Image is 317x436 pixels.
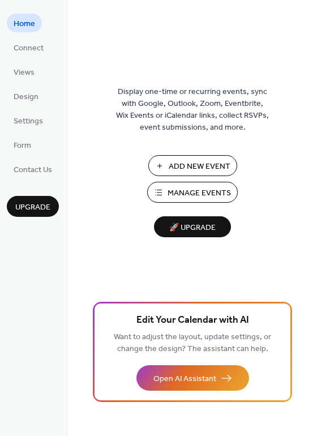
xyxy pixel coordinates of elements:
[161,220,224,236] span: 🚀 Upgrade
[148,155,237,176] button: Add New Event
[7,135,38,154] a: Form
[14,116,43,127] span: Settings
[14,42,44,54] span: Connect
[154,216,231,237] button: 🚀 Upgrade
[7,196,59,217] button: Upgrade
[136,313,249,328] span: Edit Your Calendar with AI
[15,202,50,213] span: Upgrade
[116,86,269,134] span: Display one-time or recurring events, sync with Google, Outlook, Zoom, Eventbrite, Wix Events or ...
[14,164,52,176] span: Contact Us
[169,161,230,173] span: Add New Event
[7,87,45,105] a: Design
[136,365,249,391] button: Open AI Assistant
[14,67,35,79] span: Views
[7,14,42,32] a: Home
[7,111,50,130] a: Settings
[7,62,41,81] a: Views
[114,330,271,357] span: Want to adjust the layout, update settings, or change the design? The assistant can help.
[14,140,31,152] span: Form
[147,182,238,203] button: Manage Events
[168,187,231,199] span: Manage Events
[153,373,216,385] span: Open AI Assistant
[7,38,50,57] a: Connect
[14,18,35,30] span: Home
[7,160,59,178] a: Contact Us
[14,91,38,103] span: Design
